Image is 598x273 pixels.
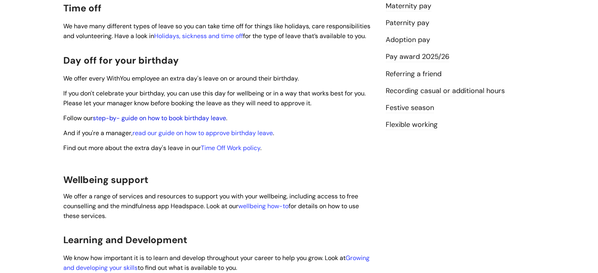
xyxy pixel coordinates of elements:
a: Holidays, sickness and time off [154,32,243,40]
a: Recording casual or additional hours [386,86,505,96]
span: Follow our . [63,114,227,122]
a: Time Off Work policy [201,144,260,152]
span: Find out more about the extra day's leave in our . [63,144,261,152]
a: Flexible working [386,120,438,130]
span: We offer a range of services and resources to support you with your wellbeing, including access t... [63,192,359,220]
span: Time off [63,2,101,14]
a: wellbeing how-to [238,202,289,210]
span: We know how important it is to learn and develop throughout your career to help you grow. Look at... [63,254,370,272]
span: Wellbeing support [63,174,148,186]
span: Day off for your birthday [63,54,179,66]
span: If you don't celebrate your birthday, you can use this day for wellbeing or in a way that works b... [63,89,366,107]
span: Learning and Development [63,234,187,246]
a: Adoption pay [386,35,430,45]
span: We have many different types of leave so you can take time off for things like holidays, care res... [63,22,370,40]
a: step-by- guide on how to book birthday leave [93,114,226,122]
a: Paternity pay [386,18,429,28]
a: Referring a friend [386,69,442,79]
a: read our guide on how to approve birthday leave [132,129,273,137]
span: We offer every WithYou employee an extra day's leave on or around their birthday. [63,74,299,82]
a: Maternity pay [386,1,431,11]
a: Festive season [386,103,434,113]
a: Pay award 2025/26 [386,52,449,62]
span: And if you're a manager, . [63,129,274,137]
